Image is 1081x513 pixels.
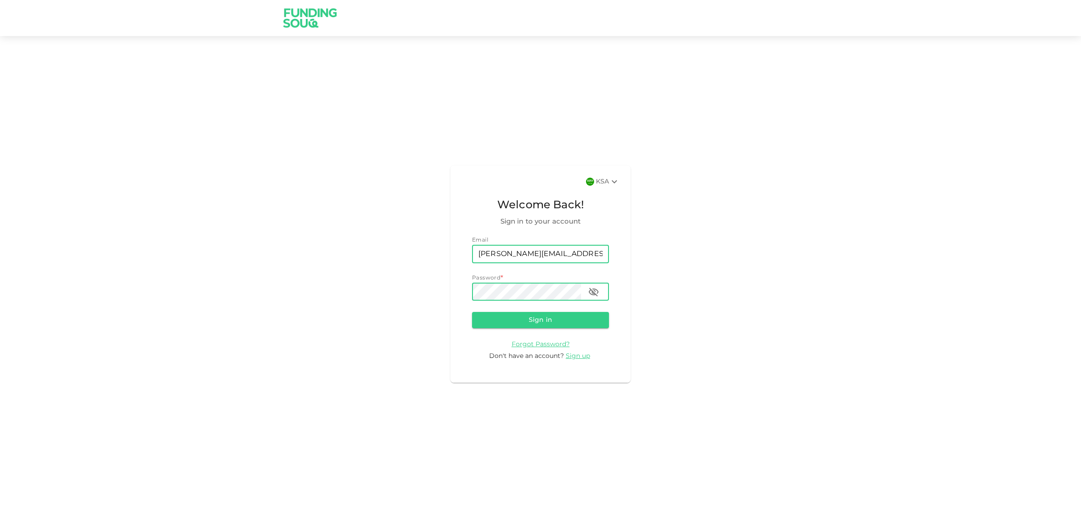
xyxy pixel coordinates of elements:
[489,353,564,359] span: Don't have an account?
[596,176,620,187] div: KSA
[472,216,609,227] span: Sign in to your account
[472,312,609,328] button: Sign in
[472,245,609,263] input: email
[512,341,570,348] a: Forgot Password?
[472,238,488,243] span: Email
[586,178,594,186] img: flag-sa.b9a346574cdc8950dd34b50780441f57.svg
[472,197,609,214] span: Welcome Back!
[512,341,570,348] span: Forgot Password?
[472,283,581,301] input: password
[472,275,500,281] span: Password
[566,353,590,359] span: Sign up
